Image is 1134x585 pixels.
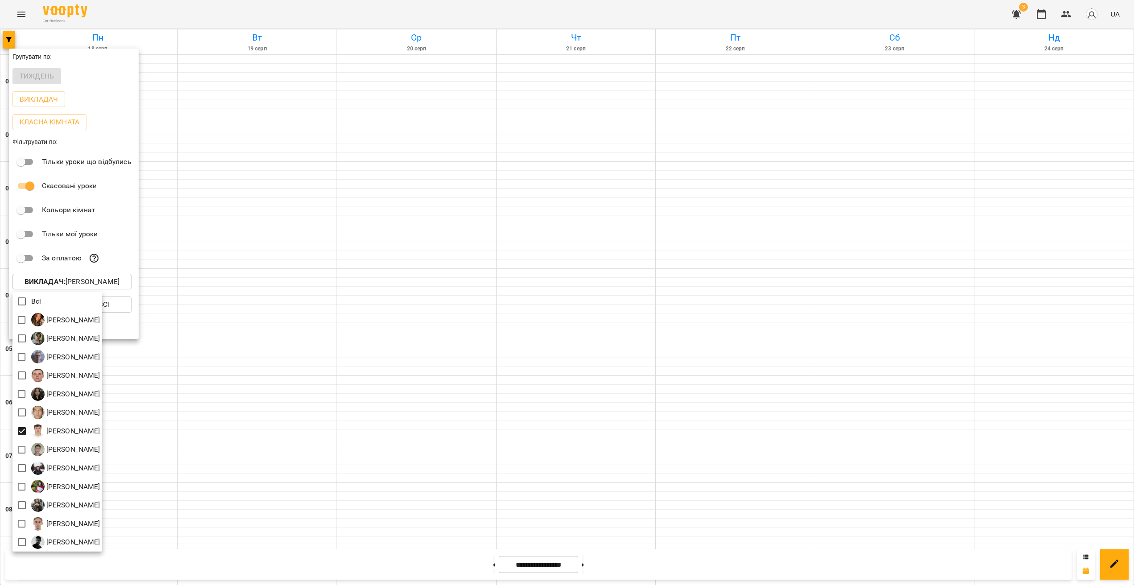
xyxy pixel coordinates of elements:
div: Минусора Софія Михайлівна [31,387,100,401]
div: Підцерковний Дмитро Андрійович [31,443,100,456]
img: П [31,443,45,456]
a: С [PERSON_NAME] [31,461,100,475]
div: Недайборщ Андрій Сергійович [31,406,100,419]
img: Н [31,406,45,419]
p: [PERSON_NAME] [45,444,100,455]
p: [PERSON_NAME] [45,537,100,548]
p: [PERSON_NAME] [45,315,100,325]
p: [PERSON_NAME] [45,426,100,437]
div: Стаховська Анастасія Русланівна [31,498,100,512]
a: П [PERSON_NAME] [31,424,100,438]
a: К [PERSON_NAME] [31,369,100,382]
a: К [PERSON_NAME] [31,350,100,363]
a: Ц [PERSON_NAME] [31,517,100,531]
img: С [31,480,45,493]
a: З [PERSON_NAME] [31,332,100,345]
p: [PERSON_NAME] [45,463,100,474]
a: С [PERSON_NAME] [31,498,100,512]
div: Скрипник Діана Геннадіївна [31,480,100,493]
img: С [31,498,45,512]
img: П [31,424,45,438]
img: М [31,387,45,401]
img: Ш [31,536,45,549]
p: [PERSON_NAME] [45,370,100,381]
a: П [PERSON_NAME] [31,443,100,456]
a: Б [PERSON_NAME] [31,313,100,326]
img: С [31,461,45,475]
p: [PERSON_NAME] [45,407,100,418]
a: М [PERSON_NAME] [31,387,100,401]
img: Б [31,313,45,326]
div: Цомпель Олександр Ігорович [31,517,100,531]
a: Н [PERSON_NAME] [31,406,100,419]
p: Всі [31,296,41,307]
div: Шатило Артем Сергійович [31,536,100,549]
p: [PERSON_NAME] [45,500,100,511]
img: К [31,350,45,363]
p: [PERSON_NAME] [45,352,100,363]
a: С [PERSON_NAME] [31,480,100,493]
p: [PERSON_NAME] [45,389,100,400]
p: [PERSON_NAME] [45,482,100,492]
p: [PERSON_NAME] [45,333,100,344]
p: [PERSON_NAME] [45,519,100,529]
div: Садовський Ярослав Олександрович [31,461,100,475]
img: З [31,332,45,345]
img: К [31,369,45,382]
img: Ц [31,517,45,531]
div: Перепечай Олег Ігорович [31,424,100,438]
a: Ш [PERSON_NAME] [31,536,100,549]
